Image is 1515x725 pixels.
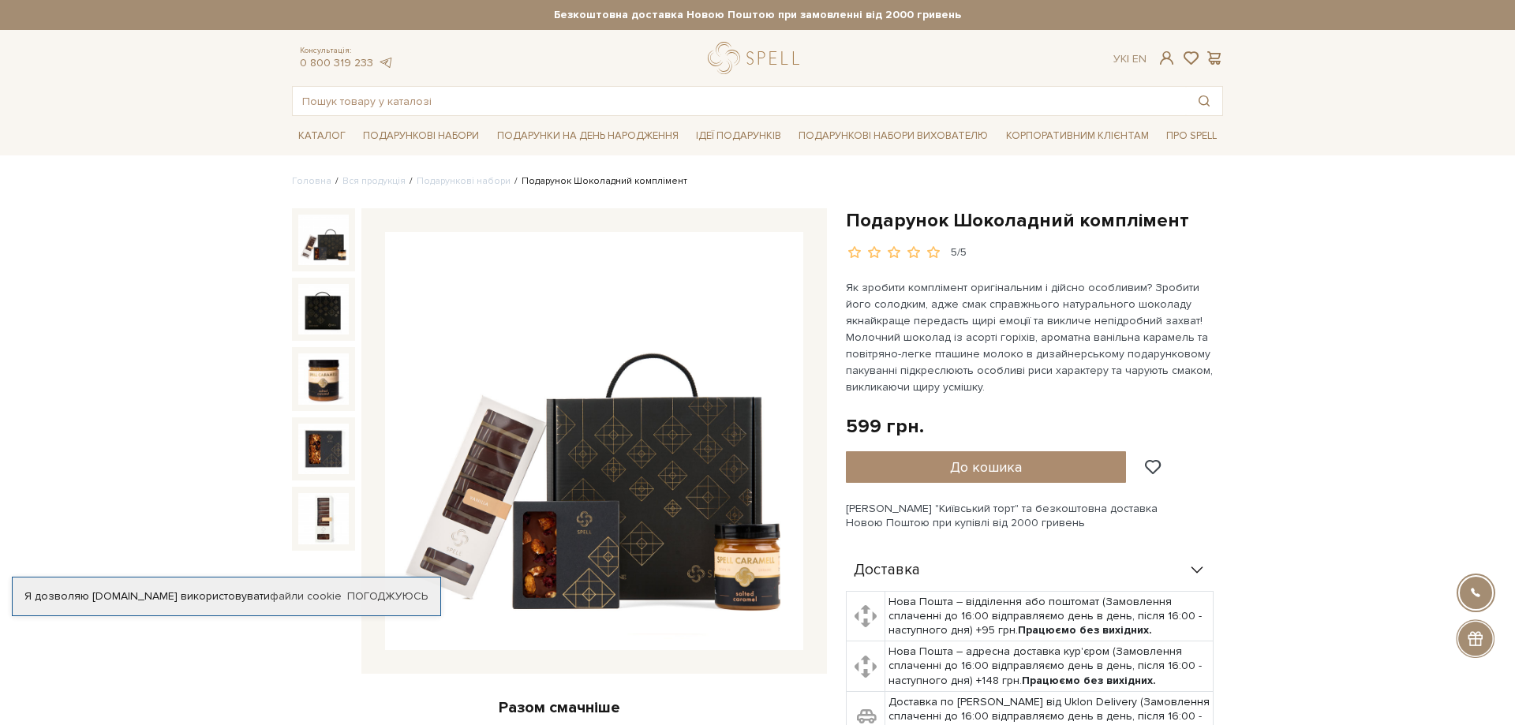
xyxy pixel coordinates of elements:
[846,502,1223,530] div: [PERSON_NAME] "Київський торт" та безкоштовна доставка Новою Поштою при купівлі від 2000 гривень
[846,414,924,439] div: 599 грн.
[298,353,349,404] img: Подарунок Шоколадний комплімент
[846,451,1126,483] button: До кошика
[885,641,1214,692] td: Нова Пошта – адресна доставка кур'єром (Замовлення сплаченні до 16:00 відправляємо день в день, п...
[511,174,687,189] li: Подарунок Шоколадний комплімент
[1160,124,1223,148] a: Про Spell
[377,56,393,69] a: telegram
[292,175,331,187] a: Головна
[708,42,806,74] a: logo
[298,424,349,474] img: Подарунок Шоколадний комплімент
[1113,52,1147,66] div: Ук
[13,589,440,604] div: Я дозволяю [DOMAIN_NAME] використовувати
[854,563,920,577] span: Доставка
[792,122,994,149] a: Подарункові набори вихователю
[1018,623,1152,637] b: Працюємо без вихідних.
[385,232,803,650] img: Подарунок Шоколадний комплімент
[951,245,967,260] div: 5/5
[270,589,342,603] a: файли cookie
[300,46,393,56] span: Консультація:
[1186,87,1222,115] button: Пошук товару у каталозі
[690,124,787,148] a: Ідеї подарунків
[292,697,827,718] div: Разом смачніше
[1132,52,1147,65] a: En
[1127,52,1129,65] span: |
[1022,674,1156,687] b: Працюємо без вихідних.
[347,589,428,604] a: Погоджуюсь
[885,591,1214,641] td: Нова Пошта – відділення або поштомат (Замовлення сплаченні до 16:00 відправляємо день в день, піс...
[417,175,511,187] a: Подарункові набори
[292,8,1223,22] strong: Безкоштовна доставка Новою Поштою при замовленні від 2000 гривень
[846,208,1223,233] h1: Подарунок Шоколадний комплімент
[846,279,1216,395] p: Як зробити комплімент оригінальним і дійсно особливим? Зробити його солодким, адже смак справжньо...
[950,458,1022,476] span: До кошика
[298,215,349,265] img: Подарунок Шоколадний комплімент
[298,493,349,544] img: Подарунок Шоколадний комплімент
[357,124,485,148] a: Подарункові набори
[300,56,373,69] a: 0 800 319 233
[491,124,685,148] a: Подарунки на День народження
[292,124,352,148] a: Каталог
[1000,122,1155,149] a: Корпоративним клієнтам
[342,175,406,187] a: Вся продукція
[298,284,349,334] img: Подарунок Шоколадний комплімент
[293,87,1186,115] input: Пошук товару у каталозі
